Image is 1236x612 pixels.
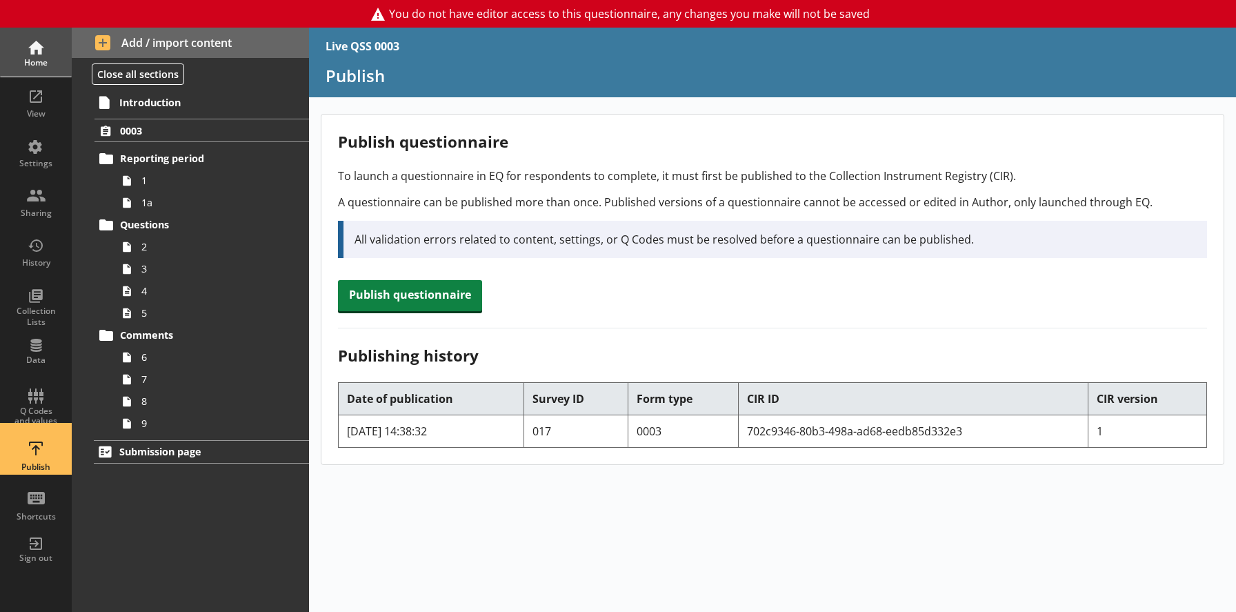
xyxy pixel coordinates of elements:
div: View [12,108,60,119]
div: Settings [12,158,60,169]
button: Close all sections [92,63,184,85]
h2: Publishing history [338,345,1207,366]
a: 7 [116,368,309,391]
div: Shortcuts [12,511,60,522]
span: 7 [141,373,279,386]
div: A questionnaire can be published more than once. Published versions of a questionnaire cannot be ... [338,195,1207,210]
a: Questions [94,214,309,236]
span: 5 [141,306,279,319]
h1: Publish [326,65,1219,86]
a: 9 [116,413,309,435]
a: 6 [116,346,309,368]
td: 1 [1088,415,1207,447]
span: 9 [141,417,279,430]
div: To launch a questionnaire in EQ for respondents to complete, it must first be published to the Co... [338,168,1207,184]
div: Publish [12,462,60,473]
span: Comments [120,328,273,342]
div: Q Codes and values [12,406,60,426]
th: CIR ID [738,382,1088,415]
span: 0003 [120,124,273,137]
td: 0003 [628,415,739,447]
a: 4 [116,280,309,302]
li: Reporting period11a [101,148,309,214]
a: 3 [116,258,309,280]
div: Sharing [12,208,60,219]
span: 4 [141,284,279,297]
li: Comments6789 [101,324,309,435]
span: 6 [141,351,279,364]
button: Add / import content [72,28,309,58]
span: 3 [141,262,279,275]
div: Sign out [12,553,60,564]
th: CIR version [1088,382,1207,415]
span: Add / import content [95,35,286,50]
a: Introduction [94,91,309,113]
th: Survey ID [524,382,628,415]
span: 1 [141,174,279,187]
span: Questions [120,218,273,231]
td: 017 [524,415,628,447]
a: 2 [116,236,309,258]
li: 0003Reporting period11aQuestions2345Comments6789 [72,119,309,434]
button: Publish questionnaire [338,280,482,312]
span: Submission page [119,445,273,458]
a: 8 [116,391,309,413]
a: Submission page [94,440,309,464]
div: Home [12,57,60,68]
h2: Publish questionnaire [338,131,1207,152]
span: 1a [141,196,279,209]
span: Reporting period [120,152,273,165]
span: 8 [141,395,279,408]
div: All validation errors related to content, settings, or Q Codes must be resolved before a question... [355,232,1196,247]
a: 1 [116,170,309,192]
a: 0003 [94,119,309,142]
span: Introduction [119,96,273,109]
div: Live QSS 0003 [326,39,399,54]
th: Date of publication [338,382,524,415]
a: Comments [94,324,309,346]
th: Form type [628,382,739,415]
li: Questions2345 [101,214,309,324]
div: Collection Lists [12,306,60,327]
td: [DATE] 14:38:32 [338,415,524,447]
span: 2 [141,240,279,253]
a: 5 [116,302,309,324]
div: History [12,257,60,268]
a: 1a [116,192,309,214]
a: Reporting period [94,148,309,170]
td: 702c9346-80b3-498a-ad68-eedb85d332e3 [738,415,1088,447]
div: Data [12,355,60,366]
